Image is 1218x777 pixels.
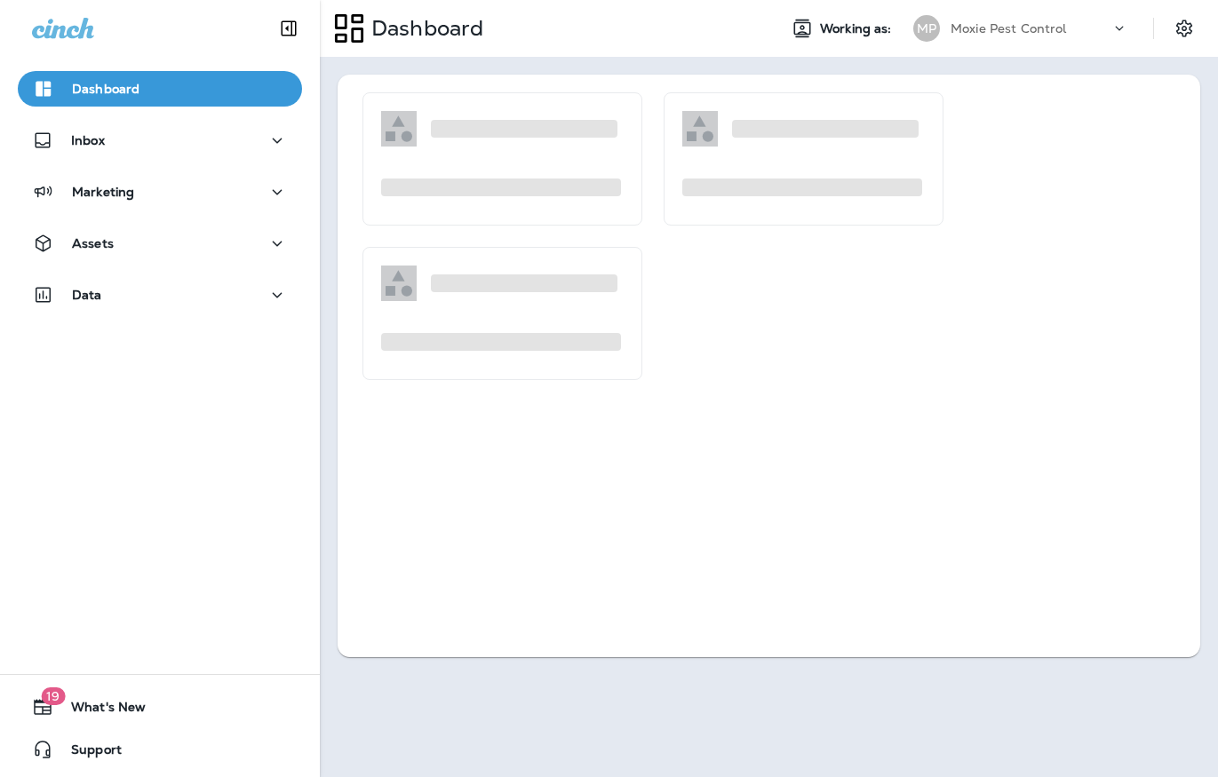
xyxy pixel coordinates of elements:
button: Settings [1168,12,1200,44]
button: Assets [18,226,302,261]
button: Inbox [18,123,302,158]
p: Assets [72,236,114,250]
span: What's New [53,700,146,721]
span: Support [53,742,122,764]
p: Dashboard [364,15,483,42]
button: Marketing [18,174,302,210]
button: Dashboard [18,71,302,107]
button: Data [18,277,302,313]
span: 19 [41,687,65,705]
p: Moxie Pest Control [951,21,1067,36]
p: Data [72,288,102,302]
span: Working as: [820,21,896,36]
p: Inbox [71,133,105,147]
button: Collapse Sidebar [264,11,314,46]
div: MP [913,15,940,42]
button: Support [18,732,302,767]
p: Dashboard [72,82,139,96]
button: 19What's New [18,689,302,725]
p: Marketing [72,185,134,199]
